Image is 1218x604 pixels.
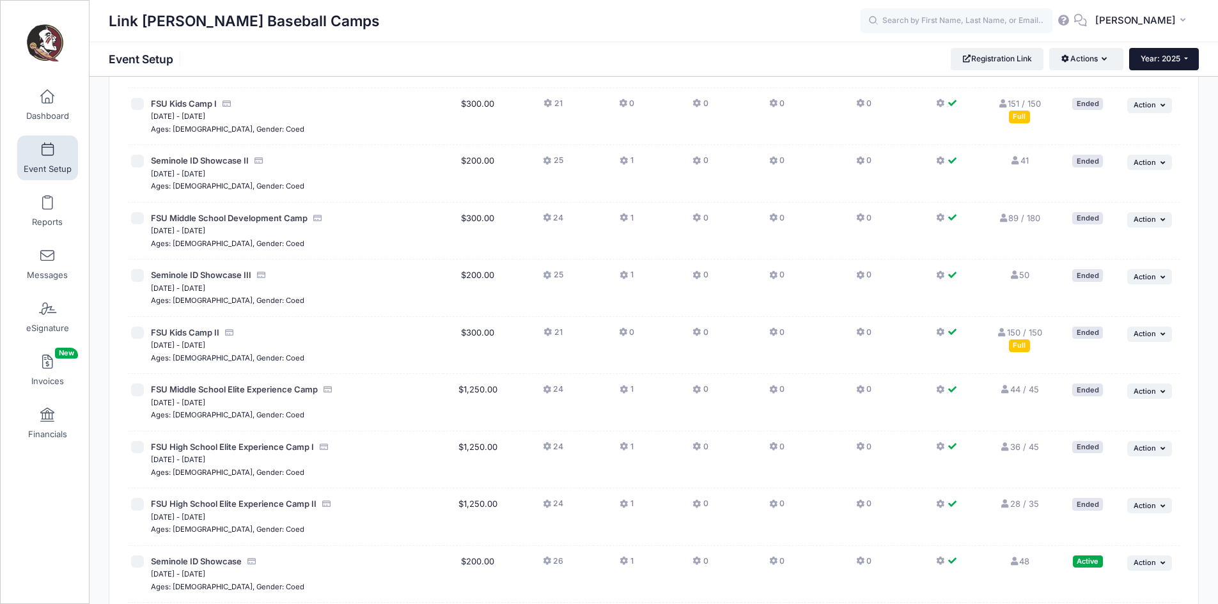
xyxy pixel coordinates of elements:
small: Ages: [DEMOGRAPHIC_DATA], Gender: Coed [151,468,304,477]
td: $200.00 [443,145,512,203]
div: Full [1009,339,1030,352]
small: [DATE] - [DATE] [151,226,205,235]
h1: Event Setup [109,52,184,66]
button: 1 [620,555,633,574]
button: 0 [692,383,708,402]
small: Ages: [DEMOGRAPHIC_DATA], Gender: Coed [151,582,304,591]
span: FSU Middle School Elite Experience Camp [151,384,318,394]
span: Action [1134,329,1156,338]
a: Registration Link [951,48,1043,70]
div: Ended [1072,327,1103,339]
i: Accepting Credit Card Payments [224,329,234,337]
button: 0 [856,212,871,231]
button: Action [1127,327,1172,342]
div: Ended [1072,269,1103,281]
button: 26 [543,555,563,574]
button: 1 [620,155,633,173]
small: Ages: [DEMOGRAPHIC_DATA], Gender: Coed [151,296,304,305]
a: eSignature [17,295,78,339]
button: 0 [856,327,871,345]
button: 0 [856,98,871,116]
button: 1 [620,498,633,516]
button: 0 [692,212,708,231]
button: 1 [620,269,633,288]
i: Accepting Credit Card Payments [256,271,266,279]
button: 0 [856,555,871,574]
button: Year: 2025 [1129,48,1199,70]
small: [DATE] - [DATE] [151,398,205,407]
span: FSU Middle School Development Camp [151,213,308,223]
button: 0 [856,383,871,402]
span: FSU Kids Camp I [151,98,217,109]
a: 48 [1009,556,1029,566]
div: Ended [1072,498,1103,510]
a: Dashboard [17,82,78,127]
button: 21 [543,98,562,116]
button: 0 [769,269,785,288]
div: Full [1009,111,1030,123]
h1: Link [PERSON_NAME] Baseball Camps [109,6,380,36]
span: [PERSON_NAME] [1095,13,1176,27]
span: Seminole ID Showcase II [151,155,249,166]
td: $300.00 [443,88,512,146]
td: $200.00 [443,259,512,317]
span: Year: 2025 [1141,54,1180,63]
div: Ended [1072,212,1103,224]
small: [DATE] - [DATE] [151,341,205,350]
button: 0 [692,327,708,345]
button: 0 [769,155,785,173]
small: Ages: [DEMOGRAPHIC_DATA], Gender: Coed [151,525,304,534]
button: Actions [1049,48,1123,70]
button: Action [1127,269,1172,284]
button: 0 [769,555,785,574]
i: Accepting Credit Card Payments [312,214,322,222]
a: Financials [17,401,78,445]
span: Action [1134,387,1156,396]
button: 0 [769,383,785,402]
button: 0 [619,327,634,345]
button: 0 [692,555,708,574]
small: Ages: [DEMOGRAPHIC_DATA], Gender: Coed [151,353,304,362]
button: 0 [692,498,708,516]
button: Action [1127,98,1172,113]
a: 151 / 150 Full [997,98,1041,121]
div: Ended [1072,383,1103,396]
button: 1 [620,441,633,460]
span: Action [1134,501,1156,510]
span: FSU High School Elite Experience Camp I [151,442,314,452]
button: 0 [769,441,785,460]
button: Action [1127,555,1172,571]
span: Seminole ID Showcase III [151,270,251,280]
button: 0 [769,327,785,345]
button: [PERSON_NAME] [1087,6,1199,36]
button: 1 [620,383,633,402]
div: Ended [1072,441,1103,453]
a: 36 / 45 [1000,442,1039,452]
small: [DATE] - [DATE] [151,455,205,464]
button: Action [1127,383,1172,399]
td: $1,250.00 [443,374,512,431]
span: Messages [27,270,68,281]
button: 0 [856,269,871,288]
button: Action [1127,441,1172,456]
span: Reports [32,217,63,228]
span: Action [1134,558,1156,567]
a: 44 / 45 [1000,384,1039,394]
i: Accepting Credit Card Payments [322,385,332,394]
a: Link Jarrett Baseball Camps [1,13,90,74]
button: 25 [543,155,563,173]
a: Event Setup [17,136,78,180]
button: 0 [692,269,708,288]
button: 0 [769,498,785,516]
i: Accepting Credit Card Payments [253,157,263,165]
i: Accepting Credit Card Payments [221,100,231,108]
button: Action [1127,212,1172,228]
small: [DATE] - [DATE] [151,569,205,578]
span: Event Setup [24,164,72,174]
button: 0 [856,441,871,460]
button: 0 [619,98,634,116]
span: Action [1134,272,1156,281]
div: Active [1073,555,1103,568]
button: 24 [543,498,563,516]
span: FSU High School Elite Experience Camp II [151,499,316,509]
